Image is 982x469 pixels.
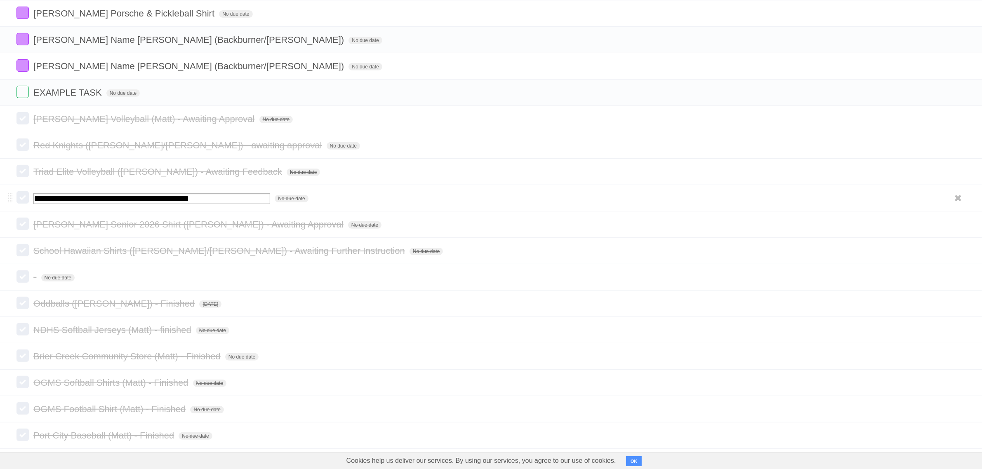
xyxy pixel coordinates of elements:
[33,298,197,309] span: Oddballs ([PERSON_NAME]) - Finished
[179,432,212,440] span: No due date
[33,219,346,230] span: [PERSON_NAME] Senior 2026 Shirt ([PERSON_NAME]) - Awaiting Approval
[16,7,29,19] label: Done
[349,37,382,44] span: No due date
[41,274,75,281] span: No due date
[33,114,257,124] span: [PERSON_NAME] Volleyball (Matt) - Awaiting Approval
[16,270,29,283] label: Done
[33,8,217,19] span: [PERSON_NAME] Porsche & Pickleball Shirt
[33,246,407,256] span: School Hawaiian Shirts ([PERSON_NAME]/[PERSON_NAME]) - Awaiting Further Instruction
[348,221,381,229] span: No due date
[33,35,346,45] span: [PERSON_NAME] Name [PERSON_NAME] (Backburner/[PERSON_NAME])
[275,195,308,202] span: No due date
[33,378,190,388] span: OGMS Softball Shirts (Matt) - Finished
[16,244,29,256] label: Done
[219,10,252,18] span: No due date
[16,86,29,98] label: Done
[16,402,29,415] label: Done
[16,138,29,151] label: Done
[33,430,176,441] span: Port City Baseball (Matt) - Finished
[33,404,188,414] span: OGMS Football Shirt (Matt) - Finished
[16,191,29,204] label: Done
[16,218,29,230] label: Done
[33,87,104,98] span: EXAMPLE TASK
[16,165,29,177] label: Done
[33,61,346,71] span: [PERSON_NAME] Name [PERSON_NAME] (Backburner/[PERSON_NAME])
[33,140,324,150] span: Red Knights ([PERSON_NAME]/[PERSON_NAME]) - awaiting approval
[16,376,29,388] label: Done
[338,453,624,469] span: Cookies help us deliver our services. By using our services, you agree to our use of cookies.
[33,272,38,282] span: -
[33,166,284,177] span: Triad Elite Volleyball ([PERSON_NAME]) - Awaiting Feedback
[225,353,259,361] span: No due date
[626,456,642,466] button: OK
[16,112,29,124] label: Done
[16,349,29,362] label: Done
[106,89,140,97] span: No due date
[287,169,320,176] span: No due date
[196,327,229,334] span: No due date
[33,325,193,335] span: NDHS Softball Jerseys (Matt) - finished
[16,429,29,441] label: Done
[33,351,223,361] span: Brier Creek Community Store (Matt) - Finished
[16,59,29,72] label: Done
[199,300,221,308] span: [DATE]
[16,323,29,335] label: Done
[193,380,226,387] span: No due date
[190,406,224,413] span: No due date
[327,142,360,150] span: No due date
[16,33,29,45] label: Done
[349,63,382,70] span: No due date
[259,116,293,123] span: No due date
[410,248,443,255] span: No due date
[16,297,29,309] label: Done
